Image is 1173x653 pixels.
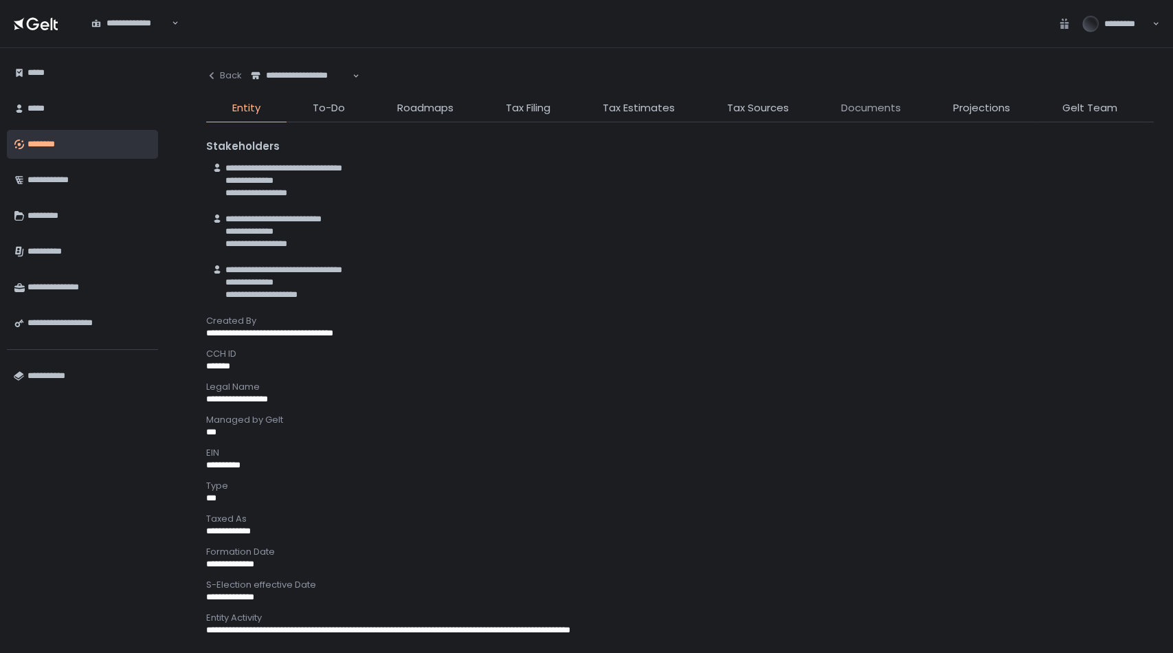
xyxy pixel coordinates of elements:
[206,546,1154,558] div: Formation Date
[206,414,1154,426] div: Managed by Gelt
[206,381,1154,393] div: Legal Name
[242,62,359,90] div: Search for option
[506,100,550,116] span: Tax Filing
[206,480,1154,492] div: Type
[206,62,242,89] button: Back
[206,612,1154,624] div: Entity Activity
[206,513,1154,525] div: Taxed As
[82,10,179,38] div: Search for option
[206,315,1154,327] div: Created By
[206,139,1154,155] div: Stakeholders
[397,100,454,116] span: Roadmaps
[603,100,675,116] span: Tax Estimates
[313,100,345,116] span: To-Do
[232,100,260,116] span: Entity
[206,447,1154,459] div: EIN
[841,100,901,116] span: Documents
[1062,100,1117,116] span: Gelt Team
[953,100,1010,116] span: Projections
[91,30,170,43] input: Search for option
[206,69,242,82] div: Back
[251,82,351,96] input: Search for option
[206,348,1154,360] div: CCH ID
[727,100,789,116] span: Tax Sources
[206,579,1154,591] div: S-Election effective Date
